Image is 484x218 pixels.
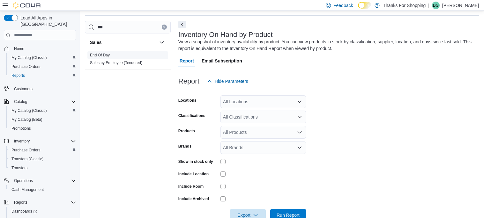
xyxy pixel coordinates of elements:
a: Sales by Employee (Tendered) [90,61,142,65]
button: Catalog [11,98,30,105]
span: Reports [11,73,25,78]
label: Include Location [178,171,209,177]
a: Customers [11,85,35,93]
span: Operations [14,178,33,183]
p: [PERSON_NAME] [442,2,479,9]
h3: Sales [90,39,102,46]
span: Customers [14,86,33,91]
div: Sales [85,51,171,69]
button: Sales [158,39,166,46]
span: End Of Day [90,53,110,58]
label: Brands [178,144,191,149]
button: Inventory [1,137,78,146]
span: Customers [11,84,76,92]
p: | [428,2,429,9]
button: Open list of options [297,130,302,135]
button: Next [178,21,186,28]
button: Purchase Orders [6,146,78,155]
span: Catalog [14,99,27,104]
span: Inventory [11,137,76,145]
label: Locations [178,98,197,103]
a: Purchase Orders [9,63,43,70]
button: Operations [11,177,35,185]
button: Cash Management [6,185,78,194]
span: Catalog [11,98,76,105]
a: Home [11,45,27,53]
a: My Catalog (Classic) [9,54,49,62]
input: Dark Mode [358,2,371,9]
span: My Catalog (Classic) [11,108,47,113]
a: End Of Day [90,53,110,57]
span: Reports [14,200,27,205]
span: Feedback [333,2,353,9]
span: Reports [11,199,76,206]
span: Email Subscription [202,54,242,67]
a: Transfers (Classic) [9,155,46,163]
button: Inventory [11,137,32,145]
button: Transfers (Classic) [6,155,78,163]
div: View a snapshot of inventory availability by product. You can view products in stock by classific... [178,39,476,52]
span: My Catalog (Classic) [9,54,76,62]
a: My Catalog (Beta) [9,116,45,123]
label: Classifications [178,113,205,118]
span: Purchase Orders [11,148,41,153]
p: Thanks For Shopping [383,2,426,9]
button: Clear input [162,25,167,30]
span: Transfers [9,164,76,172]
span: Home [11,45,76,53]
label: Include Room [178,184,204,189]
button: My Catalog (Beta) [6,115,78,124]
a: Reports [9,72,27,79]
span: DG [433,2,439,9]
button: Catalog [1,97,78,106]
button: Reports [1,198,78,207]
img: Cova [13,2,41,9]
span: Promotions [9,125,76,132]
button: Purchase Orders [6,62,78,71]
button: My Catalog (Classic) [6,106,78,115]
span: My Catalog (Beta) [9,116,76,123]
span: Dashboards [9,207,76,215]
button: Reports [6,71,78,80]
span: My Catalog (Classic) [11,55,47,60]
span: Transfers [11,165,27,171]
span: Reports [9,72,76,79]
button: Hide Parameters [205,75,251,88]
span: Hide Parameters [215,78,248,84]
div: D Guenther [432,2,440,9]
button: Open list of options [297,114,302,120]
span: Purchase Orders [11,64,41,69]
span: My Catalog (Beta) [11,117,42,122]
span: Home [14,46,24,51]
span: Sales by Employee (Tendered) [90,60,142,65]
button: Transfers [6,163,78,172]
span: Promotions [11,126,31,131]
span: Cash Management [9,186,76,193]
button: My Catalog (Classic) [6,53,78,62]
a: Transfers [9,164,30,172]
span: Purchase Orders [9,146,76,154]
a: Purchase Orders [9,146,43,154]
span: Transfers (Classic) [9,155,76,163]
span: Inventory [14,139,30,144]
button: Operations [1,176,78,185]
span: Transfers (Classic) [11,156,43,162]
span: Load All Apps in [GEOGRAPHIC_DATA] [18,15,76,27]
button: Open list of options [297,145,302,150]
span: Dashboards [11,209,37,214]
button: Home [1,44,78,53]
a: My Catalog (Classic) [9,107,49,114]
a: Promotions [9,125,34,132]
label: Products [178,128,195,134]
a: Cash Management [9,186,46,193]
button: Customers [1,84,78,93]
button: Reports [11,199,30,206]
button: Promotions [6,124,78,133]
span: My Catalog (Classic) [9,107,76,114]
h3: Report [178,77,199,85]
span: Report [180,54,194,67]
button: Sales [90,39,157,46]
label: Include Archived [178,196,209,201]
h3: Inventory On Hand by Product [178,31,273,39]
